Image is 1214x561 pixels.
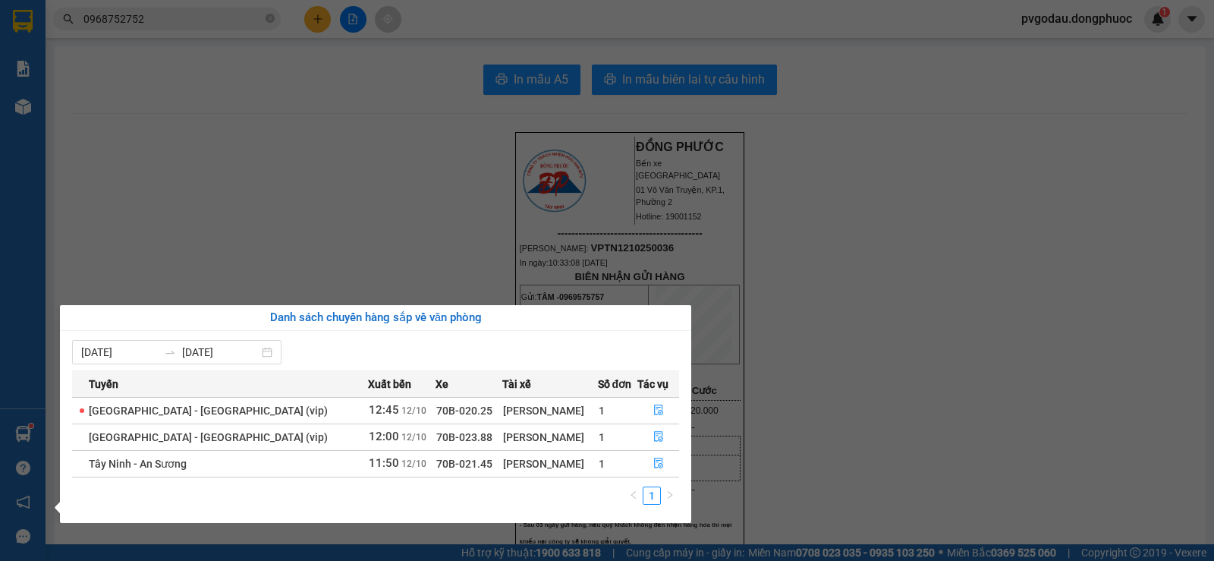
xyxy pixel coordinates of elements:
span: swap-right [164,346,176,358]
input: Đến ngày [182,344,259,361]
a: 1 [643,487,660,504]
span: Tác vụ [637,376,668,392]
span: 70B-021.45 [436,458,492,470]
div: [PERSON_NAME] [503,402,597,419]
span: 12:07:17 [DATE] [33,110,93,119]
span: 12/10 [401,432,426,443]
input: Từ ngày [81,344,158,361]
span: 70B-020.25 [436,405,492,417]
span: 01 Võ Văn Truyện, KP.1, Phường 2 [120,46,209,65]
span: Tây Ninh - An Sương [89,458,187,470]
div: [PERSON_NAME] [503,455,597,472]
img: logo [5,9,73,76]
button: file-done [638,399,678,423]
span: 12/10 [401,459,426,469]
span: [GEOGRAPHIC_DATA] - [GEOGRAPHIC_DATA] (vip) [89,405,328,417]
span: file-done [653,458,664,470]
span: file-done [653,405,664,417]
li: Next Page [661,487,679,505]
span: ----------------------------------------- [41,82,186,94]
span: file-done [653,431,664,443]
span: Xuất bến [368,376,411,392]
button: right [661,487,679,505]
span: 12:00 [369,430,399,443]
button: file-done [638,452,678,476]
li: Previous Page [624,487,643,505]
span: 11:50 [369,456,399,470]
span: left [629,490,638,500]
span: right [665,490,675,500]
div: [PERSON_NAME] [503,429,597,446]
span: Tài xế [502,376,531,392]
span: In ngày: [5,110,93,119]
span: 1 [599,431,605,443]
span: Bến xe [GEOGRAPHIC_DATA] [120,24,204,43]
span: VPGD1210250022 [76,96,161,108]
span: Tuyến [89,376,118,392]
span: 12:45 [369,403,399,417]
span: 70B-023.88 [436,431,492,443]
button: file-done [638,425,678,449]
span: Số đơn [598,376,632,392]
span: 1 [599,405,605,417]
span: Hotline: 19001152 [120,68,186,77]
span: 12/10 [401,405,426,416]
span: [GEOGRAPHIC_DATA] - [GEOGRAPHIC_DATA] (vip) [89,431,328,443]
span: [PERSON_NAME]: [5,98,160,107]
li: 1 [643,487,661,505]
span: Xe [436,376,448,392]
span: to [164,346,176,358]
strong: ĐỒNG PHƯỚC [120,8,208,21]
button: left [624,487,643,505]
div: Danh sách chuyến hàng sắp về văn phòng [72,309,679,327]
span: 1 [599,458,605,470]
